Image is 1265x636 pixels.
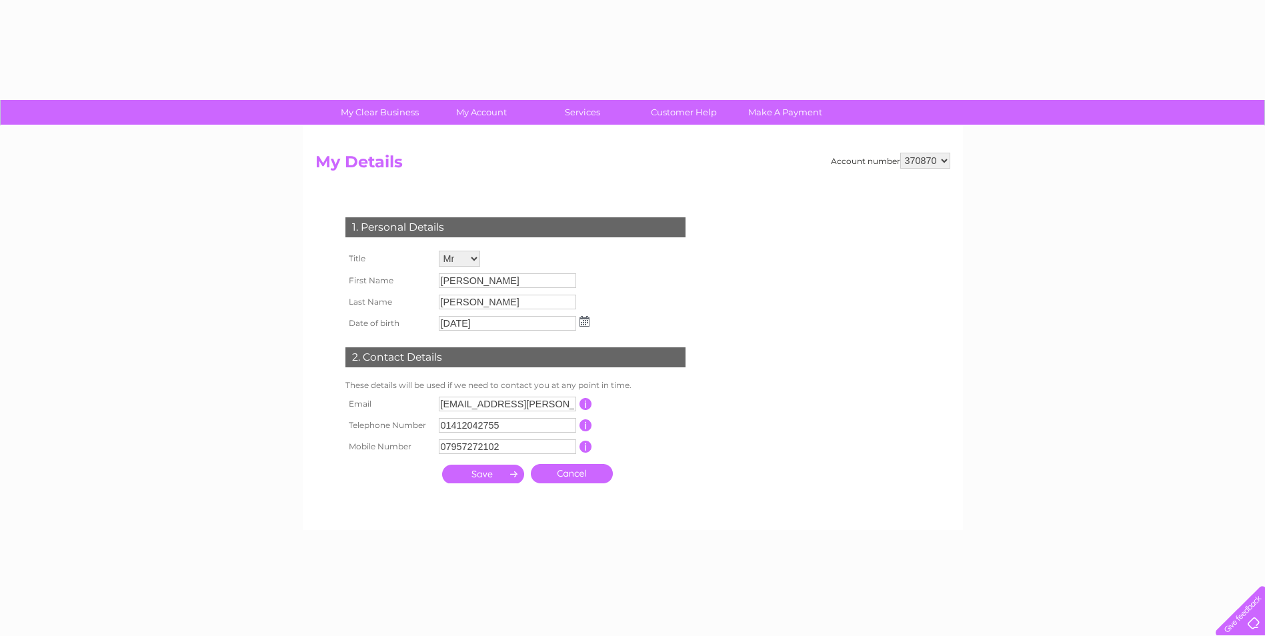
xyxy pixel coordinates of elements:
[345,217,686,237] div: 1. Personal Details
[629,100,739,125] a: Customer Help
[579,419,592,431] input: Information
[531,464,613,483] a: Cancel
[315,153,950,178] h2: My Details
[831,153,950,169] div: Account number
[345,347,686,367] div: 2. Contact Details
[342,247,435,270] th: Title
[579,398,592,410] input: Information
[325,100,435,125] a: My Clear Business
[342,377,689,393] td: These details will be used if we need to contact you at any point in time.
[342,436,435,457] th: Mobile Number
[426,100,536,125] a: My Account
[730,100,840,125] a: Make A Payment
[342,415,435,436] th: Telephone Number
[579,316,589,327] img: ...
[342,313,435,334] th: Date of birth
[442,465,524,483] input: Submit
[579,441,592,453] input: Information
[342,291,435,313] th: Last Name
[342,270,435,291] th: First Name
[342,393,435,415] th: Email
[527,100,638,125] a: Services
